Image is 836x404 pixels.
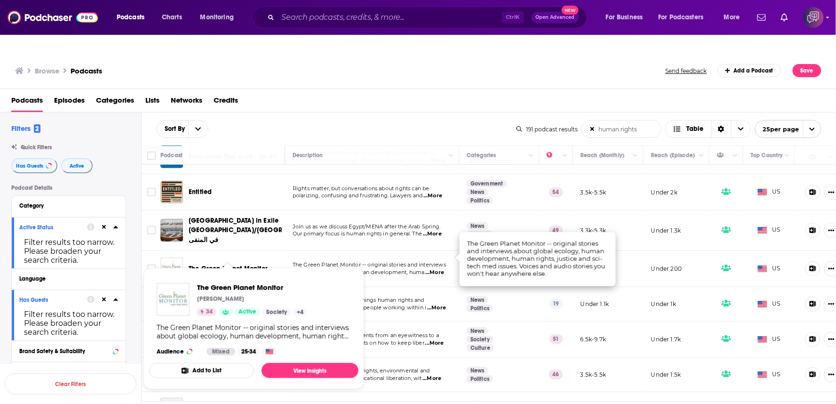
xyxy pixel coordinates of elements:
[467,375,493,383] a: Politics
[293,304,427,311] span: refugee law, including the people working within i
[19,275,112,282] div: Language
[758,264,781,274] span: US
[34,124,40,133] span: 2
[157,126,188,132] button: open menu
[19,224,81,231] div: Active Status
[549,226,563,235] p: 49
[758,299,781,309] span: US
[147,226,156,234] span: Toggle select row
[423,192,442,200] span: ...More
[581,335,606,343] p: 6.5k-9.7k
[467,197,493,204] a: Politics
[11,185,126,191] p: Podcast Details
[145,93,159,112] span: Lists
[781,150,793,162] button: Column Actions
[581,188,606,196] p: 3.5k-5.5k
[803,7,824,28] button: Show profile menu
[188,121,208,137] button: open menu
[197,295,244,303] p: [PERSON_NAME]
[11,93,43,112] a: Podcasts
[446,150,457,162] button: Column Actions
[117,11,144,24] span: Podcasts
[235,308,260,316] a: Active
[517,126,578,133] div: 191 podcast results
[157,126,188,132] span: Sort By
[717,64,782,77] a: Add a Podcast
[16,163,43,169] span: Has Guests
[189,187,212,197] a: Entitled
[293,375,422,381] span: indigenous justice, and educational liberation, wit
[549,370,563,379] p: 46
[803,7,824,28] span: Logged in as corioliscompany
[19,273,118,284] button: Language
[293,230,422,237] span: Our primary focus is human rights in general. The
[293,308,307,316] a: +4
[11,124,40,133] h2: Filters
[197,283,307,292] span: The Green Planet Monitor
[197,308,216,316] a: 34
[467,327,488,335] a: News
[19,345,118,356] a: Brand Safety & Suitability
[207,348,235,356] div: Mixed
[19,348,110,355] div: Brand Safety & Suitability
[5,373,136,395] button: Clear Filters
[160,219,183,242] img: Cairo in Exile القاهرة/مصر في المنفى
[293,332,439,339] span: Essays, updates and arguments from an eyewitness to a
[717,150,730,161] div: Has Guests
[467,367,488,374] a: News
[758,226,781,235] span: US
[532,12,579,23] button: Open AdvancedNew
[293,192,423,199] span: polarizing, confusing and frustrating. Lawyers and
[536,15,575,20] span: Open Advanced
[171,93,202,112] a: Networks
[293,150,323,161] div: Description
[147,188,156,196] span: Toggle select row
[651,226,681,234] p: Under 1.3k
[263,308,291,316] a: Society
[711,121,731,137] div: Sort Direction
[793,64,821,77] button: Save
[189,216,282,244] a: [GEOGRAPHIC_DATA] in Exile [GEOGRAPHIC_DATA]/[GEOGRAPHIC_DATA] في المنفى
[581,226,606,234] p: 3.3k-5.3k
[630,150,641,162] button: Column Actions
[19,202,112,209] div: Category
[425,269,444,276] span: ...More
[467,222,488,230] a: News
[262,363,358,378] a: View Insights
[71,66,102,75] h1: Podcasts
[467,150,496,161] div: Categories
[467,336,494,343] a: Society
[19,200,118,211] button: Category
[467,188,488,196] a: News
[665,120,751,138] button: Choose View
[659,11,704,24] span: For Podcasters
[549,334,563,344] p: 51
[754,9,770,25] a: Show notifications dropdown
[525,150,537,162] button: Column Actions
[189,217,322,243] span: [GEOGRAPHIC_DATA] in Exile [GEOGRAPHIC_DATA]/[GEOGRAPHIC_DATA] في المنفى
[717,10,752,25] button: open menu
[156,10,188,25] a: Charts
[724,11,740,24] span: More
[214,93,238,112] a: Credits
[21,144,52,151] span: Quick Filters
[239,307,256,317] span: Active
[730,150,741,162] button: Column Actions
[549,187,563,197] p: 54
[756,122,799,137] span: 25 per page
[157,348,199,356] h3: Audience
[467,240,605,277] span: The Green Planet Monitor -- original stories and interviews about global ecology, human developme...
[425,339,444,347] span: ...More
[110,10,157,25] button: open menu
[160,258,183,280] img: The Green Planet Monitor
[19,310,118,337] div: Filter results too narrow. Please broaden your search criteria.
[149,363,254,378] button: Add to List
[467,305,493,312] a: Politics
[599,10,655,25] button: open menu
[651,265,682,273] p: Under 200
